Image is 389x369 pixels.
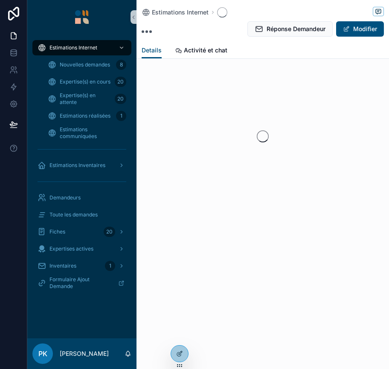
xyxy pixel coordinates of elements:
a: Estimations Internet [32,40,131,55]
span: Expertise(s) en attente [60,92,111,106]
span: Estimations communiquées [60,126,123,140]
a: Fiches20 [32,224,131,239]
div: 20 [115,77,126,87]
span: Réponse Demandeur [267,25,325,33]
a: Estimations Internet [142,8,209,17]
a: Inventaires1 [32,258,131,274]
button: Réponse Demandeur [247,21,333,37]
a: Estimations communiquées [43,125,131,141]
button: Modifier [336,21,384,37]
span: Activité et chat [184,46,227,55]
a: Expertises actives [32,241,131,257]
span: PK [38,349,47,359]
span: Inventaires [49,262,76,269]
span: Formulaire Ajout Demande [49,276,111,290]
span: Estimations réalisées [60,112,110,119]
div: 20 [104,227,115,237]
a: Estimations réalisées1 [43,108,131,124]
a: Expertise(s) en attente20 [43,91,131,107]
a: Demandeurs [32,190,131,205]
div: 20 [115,94,126,104]
div: 1 [105,261,115,271]
a: Details [142,43,162,59]
span: Fiches [49,228,65,235]
a: Estimations Inventaires [32,158,131,173]
img: App logo [75,10,89,24]
a: Activité et chat [175,43,227,60]
span: Estimations Internet [152,8,209,17]
div: scrollable content [27,34,136,302]
span: Details [142,46,162,55]
p: [PERSON_NAME] [60,349,109,358]
span: Demandeurs [49,194,81,201]
span: Toute les demandes [49,211,98,218]
span: Expertises actives [49,245,93,252]
span: Estimations Inventaires [49,162,105,169]
div: 8 [116,60,126,70]
span: Nouvelles demandes [60,61,110,68]
a: Expertise(s) en cours20 [43,74,131,89]
span: Estimations Internet [49,44,97,51]
a: Toute les demandes [32,207,131,222]
span: Expertise(s) en cours [60,78,110,85]
a: Formulaire Ajout Demande [32,275,131,291]
a: Nouvelles demandes8 [43,57,131,72]
div: 1 [116,111,126,121]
